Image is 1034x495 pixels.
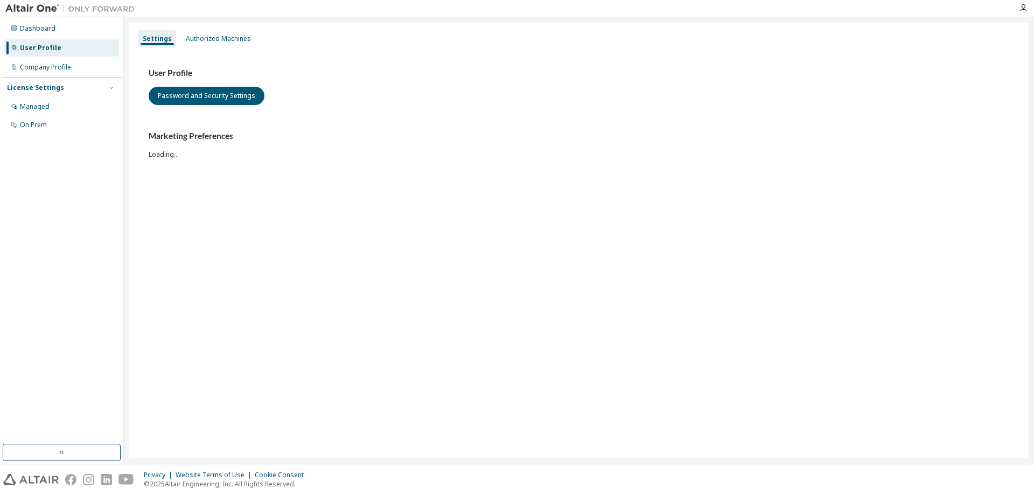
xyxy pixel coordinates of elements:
div: Authorized Machines [186,34,251,43]
img: instagram.svg [83,474,94,485]
div: Loading... [149,131,1009,158]
div: Privacy [144,471,176,479]
h3: Marketing Preferences [149,131,1009,142]
div: On Prem [20,121,47,129]
div: Website Terms of Use [176,471,255,479]
h3: User Profile [149,68,1009,79]
div: Cookie Consent [255,471,310,479]
div: License Settings [7,83,64,92]
div: Dashboard [20,24,55,33]
div: Settings [143,34,172,43]
div: Managed [20,102,50,111]
img: youtube.svg [118,474,134,485]
button: Password and Security Settings [149,87,264,105]
p: © 2025 Altair Engineering, Inc. All Rights Reserved. [144,479,310,489]
div: User Profile [20,44,61,52]
img: Altair One [5,3,140,14]
img: altair_logo.svg [3,474,59,485]
div: Company Profile [20,63,71,72]
img: linkedin.svg [101,474,112,485]
img: facebook.svg [65,474,76,485]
